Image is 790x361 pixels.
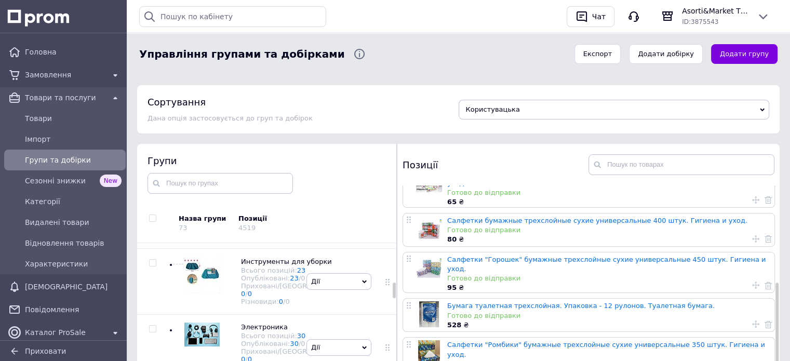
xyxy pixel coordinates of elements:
a: 30 [290,340,299,347]
span: Товари [25,113,122,124]
a: Салфетки "Горошек" бумажные трехслойные сухие универсальные 450 штук. Гигиена и уход. [447,256,766,273]
div: Готово до відправки [447,188,769,197]
span: Характеристики [25,259,122,269]
span: / [299,274,305,282]
b: 80 [447,235,457,243]
div: Назва групи [179,214,231,223]
span: Каталог ProSale [25,327,105,338]
div: Опубліковані: [241,274,353,282]
div: ₴ [447,197,769,207]
a: 30 [297,332,306,340]
span: Инструменты для уборки [241,258,332,265]
a: 23 [297,266,306,274]
div: Готово до відправки [447,311,769,320]
div: ₴ [447,320,769,330]
span: Категорії [25,196,122,207]
div: ₴ [447,283,769,292]
button: Додати добірку [629,44,703,64]
span: / [245,290,252,298]
img: Инструменты для уборки [184,257,220,293]
span: Повідомлення [25,304,122,315]
div: 4519 [238,224,256,232]
b: 65 [447,198,457,206]
div: Різновиди: [241,298,353,305]
img: Электроника [184,323,220,346]
div: 0 [301,274,305,282]
input: Пошук по товарах [588,154,774,175]
span: Замовлення [25,70,105,80]
span: Відновлення товарів [25,238,122,248]
button: Експорт [574,44,621,64]
span: Приховати [25,347,66,355]
span: / [283,298,290,305]
span: Дана опція застосовується до груп та добірок [148,114,313,122]
span: Сезонні знижки [25,176,96,186]
span: Імпорт [25,134,122,144]
div: 73 [179,224,188,232]
a: 0 [248,290,252,298]
a: Салфетки "Ромбики" бумажные трехслойные сухие универсальные 350 штук. Гигиена и уход. [447,341,765,358]
a: Видалити товар [765,234,772,243]
div: Всього позицій: [241,266,353,274]
a: Видалити товар [765,319,772,329]
span: Видалені товари [25,217,122,228]
div: Готово до відправки [447,225,769,235]
span: / [299,340,305,347]
div: Всього позицій: [241,332,353,340]
div: 0 [301,340,305,347]
span: New [100,175,122,187]
span: Электроника [241,323,288,331]
span: Головна [25,47,122,57]
a: Видалити товар [765,280,772,290]
div: Чат [590,9,608,24]
h4: Сортування [148,97,206,108]
span: Товари та послуги [25,92,105,103]
div: Групи [148,154,386,167]
span: Asorti&Market Товари для дома-родини [682,6,748,16]
span: Користувацька [466,105,520,113]
span: Дії [311,277,320,285]
div: Опубліковані: [241,340,353,347]
b: 95 [447,284,457,291]
span: ID: 3875543 [682,18,718,25]
a: Бумага туалетная трехслойная. Упаковка - 12 рулонов. Туалетная бумага. [447,302,715,310]
input: Пошук по кабінету [139,6,326,27]
a: Салфетки бумажные трехслойные сухие универсальные 400 штук. Гигиена и уход. [447,217,747,224]
button: Чат [567,6,614,27]
div: Позиції [238,214,327,223]
a: 0 [279,298,283,305]
span: [DEMOGRAPHIC_DATA] [25,282,122,292]
input: Пошук по групах [148,173,293,194]
div: Готово до відправки [447,274,769,283]
button: Додати групу [711,44,778,64]
a: 23 [290,274,299,282]
span: Групи та добірки [25,155,122,165]
b: 528 [447,321,461,329]
a: Видалити товар [765,195,772,204]
div: 0 [285,298,289,305]
span: Дії [311,343,320,351]
a: 0 [241,290,245,298]
div: Позиції [403,154,588,175]
div: Приховані/[GEOGRAPHIC_DATA]: [241,282,353,298]
span: Управління групами та добірками [139,47,345,62]
div: ₴ [447,235,769,244]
